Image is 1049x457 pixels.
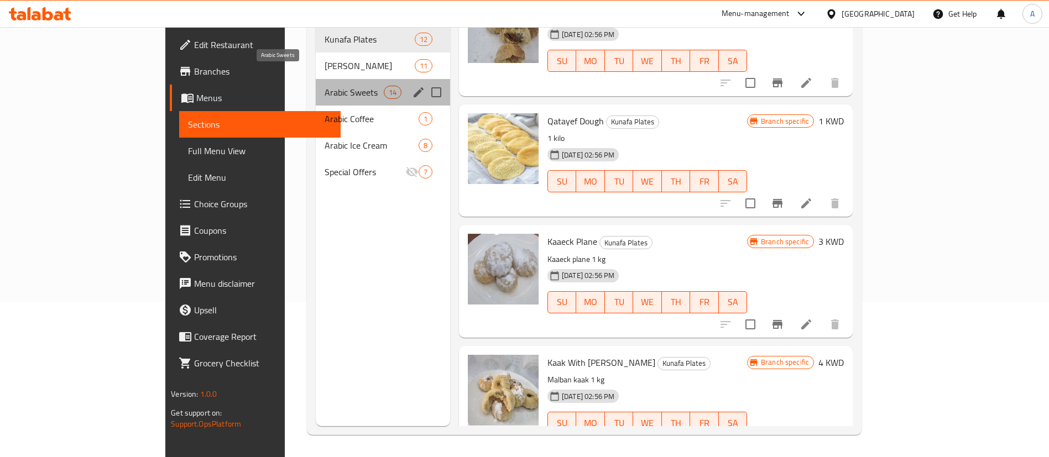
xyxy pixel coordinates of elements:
[410,84,427,101] button: edit
[719,291,747,313] button: SA
[600,237,652,249] span: Kunafa Plates
[194,250,332,264] span: Promotions
[638,415,657,431] span: WE
[188,144,332,157] span: Full Menu View
[170,217,341,244] a: Coupons
[739,71,762,94] span: Select to update
[662,170,690,192] button: TH
[581,415,600,431] span: MO
[325,59,414,72] div: Kunafa Tray
[666,415,686,431] span: TH
[723,415,743,431] span: SA
[818,355,844,370] h6: 4 KWD
[581,174,600,190] span: MO
[800,197,813,210] a: Edit menu item
[196,91,332,104] span: Menus
[194,303,332,317] span: Upsell
[822,70,848,96] button: delete
[605,291,633,313] button: TU
[316,22,450,190] nav: Menu sections
[557,270,619,281] span: [DATE] 02:56 PM
[822,311,848,338] button: delete
[605,170,633,192] button: TU
[695,294,714,310] span: FR
[599,236,653,249] div: Kunafa Plates
[552,53,572,69] span: SU
[666,53,686,69] span: TH
[179,164,341,191] a: Edit Menu
[547,253,747,266] p: Kaaeck plane 1 kg
[842,8,915,20] div: [GEOGRAPHIC_DATA]
[609,53,629,69] span: TU
[170,323,341,350] a: Coverage Report
[552,415,572,431] span: SU
[316,106,450,132] div: Arabic Coffee1
[415,61,432,71] span: 11
[719,412,747,434] button: SA
[170,244,341,270] a: Promotions
[547,291,576,313] button: SU
[609,415,629,431] span: TU
[666,174,686,190] span: TH
[170,297,341,323] a: Upsell
[695,174,714,190] span: FR
[170,270,341,297] a: Menu disclaimer
[605,50,633,72] button: TU
[171,387,198,401] span: Version:
[690,412,718,434] button: FR
[723,174,743,190] span: SA
[316,132,450,159] div: Arabic Ice Cream8
[325,33,414,46] span: Kunafa Plates
[764,311,791,338] button: Branch-specific-item
[415,34,432,45] span: 12
[800,76,813,90] a: Edit menu item
[690,291,718,313] button: FR
[756,237,813,247] span: Branch specific
[194,197,332,211] span: Choice Groups
[576,50,604,72] button: MO
[764,70,791,96] button: Branch-specific-item
[325,139,419,152] span: Arabic Ice Cream
[194,356,332,370] span: Grocery Checklist
[638,174,657,190] span: WE
[657,357,711,370] div: Kunafa Plates
[171,417,241,431] a: Support.OpsPlatform
[722,7,790,20] div: Menu-management
[325,86,383,99] span: Arabic Sweets
[547,170,576,192] button: SU
[170,58,341,85] a: Branches
[200,387,217,401] span: 1.0.0
[325,165,405,178] span: Special Offers
[419,167,432,177] span: 7
[764,190,791,217] button: Branch-specific-item
[609,294,629,310] span: TU
[547,132,747,145] p: 1 kilo
[188,118,332,131] span: Sections
[547,233,597,250] span: Kaaeck Plane
[194,330,332,343] span: Coverage Report
[606,115,659,129] div: Kunafa Plates
[419,114,432,124] span: 1
[607,115,659,128] span: Kunafa Plates
[719,50,747,72] button: SA
[419,139,432,152] div: items
[818,113,844,129] h6: 1 KWD
[633,50,661,72] button: WE
[419,112,432,125] div: items
[316,79,450,106] div: Arabic Sweets14edit
[723,53,743,69] span: SA
[756,116,813,127] span: Branch specific
[547,113,604,129] span: Qatayef Dough
[384,86,401,99] div: items
[557,29,619,40] span: [DATE] 02:56 PM
[170,31,341,58] a: Edit Restaurant
[415,59,432,72] div: items
[581,53,600,69] span: MO
[719,170,747,192] button: SA
[609,174,629,190] span: TU
[576,170,604,192] button: MO
[695,53,714,69] span: FR
[739,313,762,336] span: Select to update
